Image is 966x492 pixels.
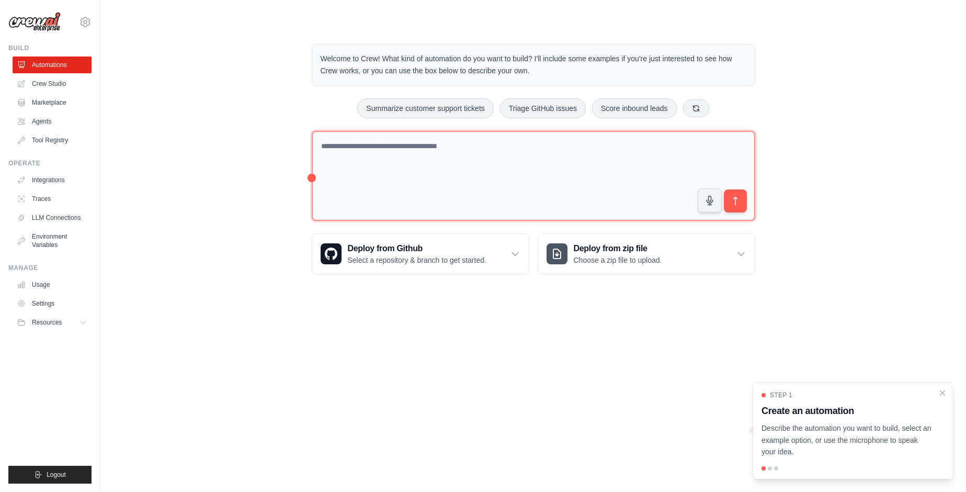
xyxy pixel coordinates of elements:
[762,404,932,418] h3: Create an automation
[574,255,662,265] p: Choose a zip file to upload.
[13,314,92,331] button: Resources
[13,228,92,253] a: Environment Variables
[47,471,66,479] span: Logout
[13,57,92,73] a: Automations
[13,94,92,111] a: Marketplace
[321,53,746,77] p: Welcome to Crew! What kind of automation do you want to build? I'll include some examples if you'...
[13,113,92,130] a: Agents
[762,422,932,458] p: Describe the automation you want to build, select an example option, or use the microphone to spe...
[13,75,92,92] a: Crew Studio
[32,318,62,327] span: Resources
[8,12,61,32] img: Logo
[13,295,92,312] a: Settings
[348,242,486,255] h3: Deploy from Github
[914,442,966,492] iframe: Chat Widget
[13,132,92,149] a: Tool Registry
[770,391,792,399] span: Step 1
[500,98,586,118] button: Triage GitHub issues
[13,191,92,207] a: Traces
[357,98,493,118] button: Summarize customer support tickets
[13,276,92,293] a: Usage
[8,466,92,484] button: Logout
[574,242,662,255] h3: Deploy from zip file
[8,44,92,52] div: Build
[938,389,947,397] button: Close walkthrough
[592,98,677,118] button: Score inbound leads
[8,264,92,272] div: Manage
[8,159,92,167] div: Operate
[13,209,92,226] a: LLM Connections
[348,255,486,265] p: Select a repository & branch to get started.
[13,172,92,188] a: Integrations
